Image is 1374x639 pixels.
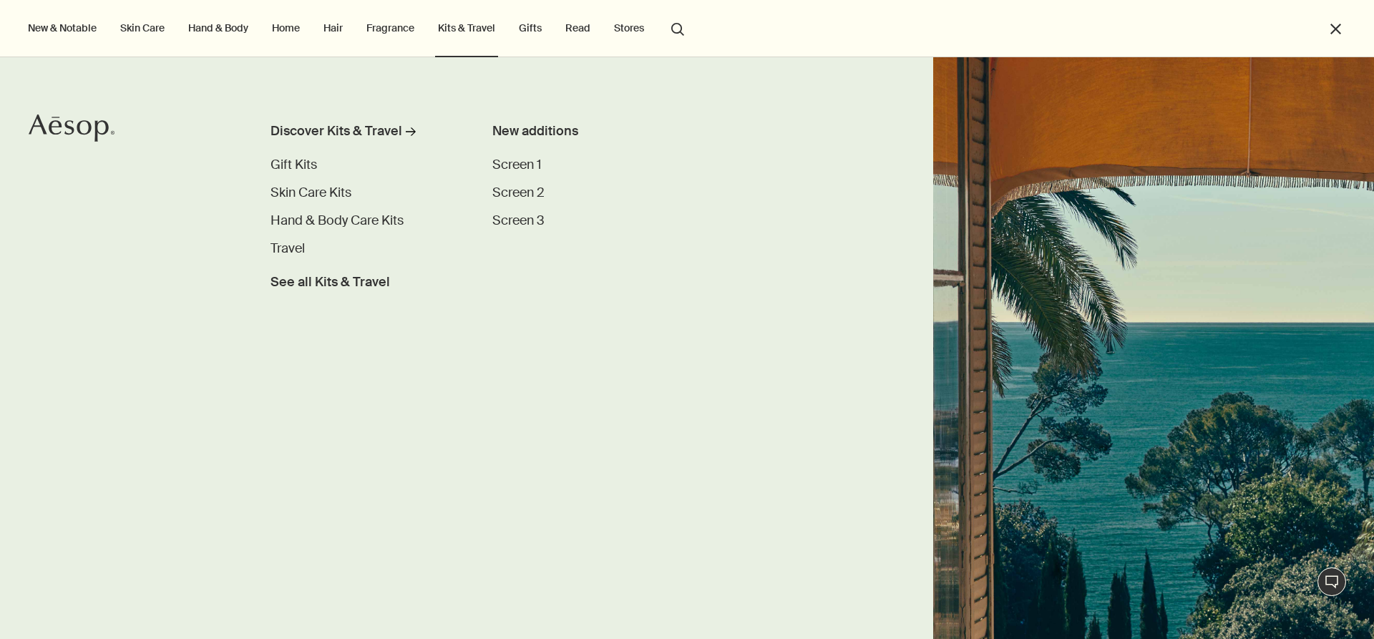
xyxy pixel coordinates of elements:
[492,156,542,173] span: Screen 1
[1317,567,1346,596] button: Live Assistance
[611,19,647,37] button: Stores
[492,155,542,175] a: Screen 1
[271,155,317,175] a: Gift Kits
[271,183,351,203] a: Skin Care Kits
[271,267,390,292] a: See all Kits & Travel
[271,240,305,257] span: Travel
[271,122,452,147] a: Discover Kits & Travel
[25,110,118,150] a: Aesop
[269,19,303,37] a: Home
[492,184,545,201] span: Screen 2
[492,122,713,141] div: New additions
[271,156,317,173] span: Gift Kits
[271,211,404,230] a: Hand & Body Care Kits
[492,183,545,203] a: Screen 2
[435,19,498,37] a: Kits & Travel
[185,19,251,37] a: Hand & Body
[271,184,351,201] span: Skin Care Kits
[271,273,390,292] span: See all Kits & Travel
[29,114,114,142] svg: Aesop
[271,122,402,141] div: Discover Kits & Travel
[271,212,404,229] span: Hand & Body Care Kits
[364,19,417,37] a: Fragrance
[933,57,1374,639] img: Ocean scenery viewed from open shutter windows.
[492,211,545,230] a: Screen 3
[117,19,167,37] a: Skin Care
[1327,21,1344,37] button: Close the Menu
[321,19,346,37] a: Hair
[665,14,691,42] button: Open search
[562,19,593,37] a: Read
[25,19,99,37] button: New & Notable
[516,19,545,37] a: Gifts
[492,212,545,229] span: Screen 3
[271,239,305,258] a: Travel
